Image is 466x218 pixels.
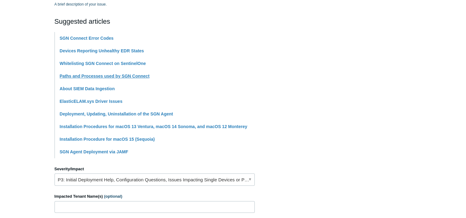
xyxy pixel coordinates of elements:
[60,74,150,79] a: Paths and Processes used by SGN Connect
[55,166,255,172] label: Severity/Impact
[60,149,128,154] a: SGN Agent Deployment via JAMF
[60,99,123,104] a: ElasticELAM.sys Driver Issues
[60,137,155,142] a: Installation Procedure for macOS 15 (Sequoia)
[60,124,247,129] a: Installation Procedures for macOS 13 Ventura, macOS 14 Sonoma, and macOS 12 Monterey
[60,61,146,66] a: Whitelisting SGN Connect on SentinelOne
[55,16,255,26] h2: Suggested articles
[60,86,115,91] a: About SIEM Data Ingestion
[55,173,255,186] a: P3: Initial Deployment Help, Configuration Questions, Issues Impacting Single Devices or Past Out...
[55,193,255,200] label: Impacted Tenant Name(s)
[55,2,255,7] p: A brief description of your issue.
[60,36,114,41] a: SGN Connect Error Codes
[60,111,173,116] a: Deployment, Updating, Uninstallation of the SGN Agent
[104,194,122,199] span: (optional)
[60,48,144,53] a: Devices Reporting Unhealthy EDR States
